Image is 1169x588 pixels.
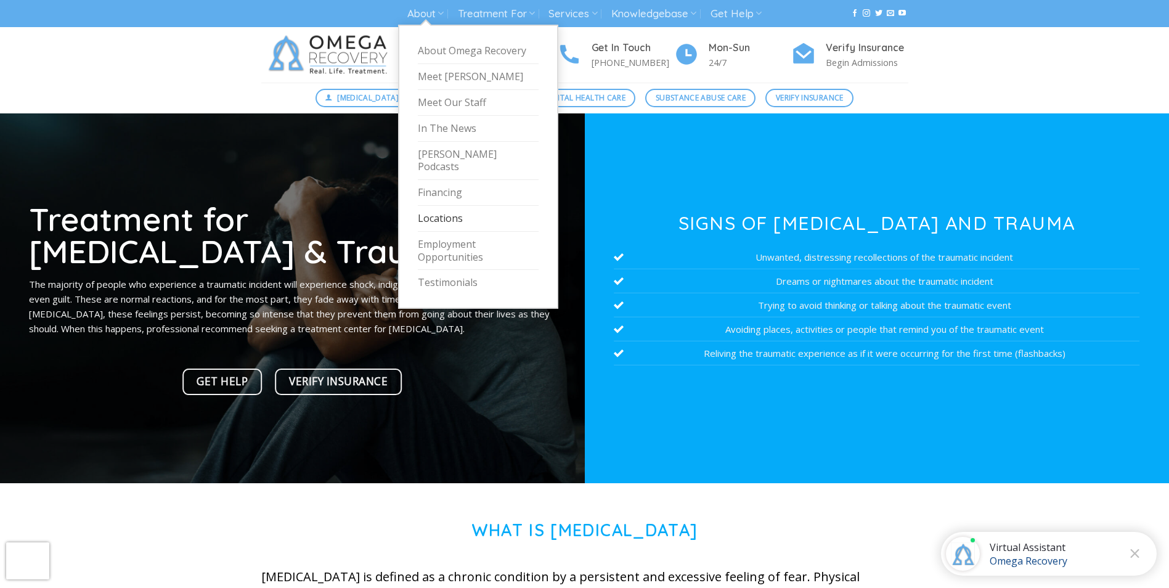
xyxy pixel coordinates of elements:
a: Get Help [183,369,263,395]
h3: Signs of [MEDICAL_DATA] and Trauma [614,214,1140,232]
h1: What is [MEDICAL_DATA] [261,520,908,541]
a: Testimonials [418,270,539,295]
a: About [407,2,444,25]
a: Verify Insurance Begin Admissions [791,40,908,70]
a: Mental Health Care [534,89,635,107]
h4: Get In Touch [592,40,674,56]
a: Substance Abuse Care [645,89,756,107]
span: Verify Insurance [776,92,844,104]
a: Meet [PERSON_NAME] [418,64,539,90]
li: Trying to avoid thinking or talking about the traumatic event [614,293,1140,317]
a: Follow on YouTube [898,9,906,18]
a: Get In Touch [PHONE_NUMBER] [557,40,674,70]
img: Omega Recovery [261,27,400,83]
li: Avoiding places, activities or people that remind you of the traumatic event [614,317,1140,341]
a: About Omega Recovery [418,38,539,64]
span: [MEDICAL_DATA] [337,92,399,104]
span: Verify Insurance [289,373,388,390]
a: Locations [418,206,539,232]
a: Knowledgebase [611,2,696,25]
a: Verify Insurance [765,89,853,107]
p: [PHONE_NUMBER] [592,55,674,70]
a: Follow on Facebook [851,9,858,18]
li: Unwanted, distressing recollections of the traumatic incident [614,245,1140,269]
a: Treatment For [458,2,535,25]
p: Begin Admissions [826,55,908,70]
a: Follow on Twitter [875,9,882,18]
a: [MEDICAL_DATA] [316,89,409,107]
span: Substance Abuse Care [656,92,746,104]
p: The majority of people who experience a traumatic incident will experience shock, indignation, ne... [29,277,555,336]
li: Reliving the traumatic experience as if it were occurring for the first time (flashbacks) [614,341,1140,365]
a: Services [548,2,597,25]
a: Follow on Instagram [863,9,870,18]
span: Get Help [197,373,248,390]
a: Send us an email [887,9,894,18]
h4: Verify Insurance [826,40,908,56]
a: In The News [418,116,539,142]
a: Meet Our Staff [418,90,539,116]
a: [PERSON_NAME] Podcasts [418,142,539,181]
p: 24/7 [709,55,791,70]
a: Verify Insurance [275,369,402,395]
h1: Treatment for [MEDICAL_DATA] & Trauma [29,203,555,267]
a: Get Help [711,2,762,25]
a: Employment Opportunities [418,232,539,271]
h4: Mon-Sun [709,40,791,56]
a: Financing [418,180,539,206]
li: Dreams or nightmares about the traumatic incident [614,269,1140,293]
span: Mental Health Care [544,92,625,104]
